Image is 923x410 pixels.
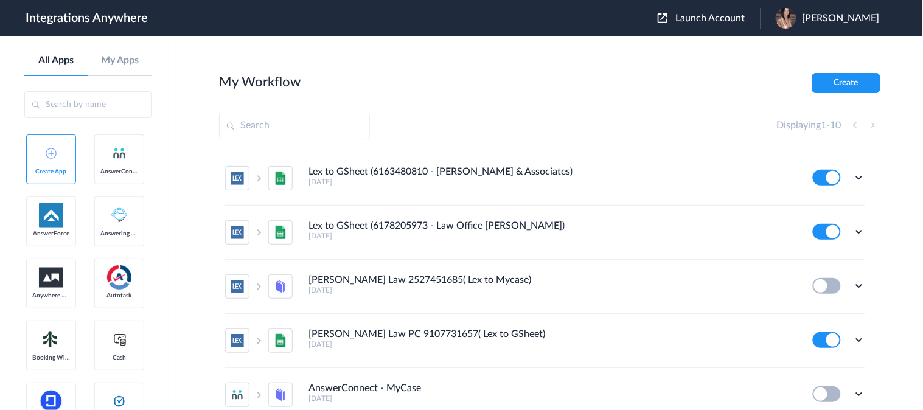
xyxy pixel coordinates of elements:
[308,274,531,286] h4: [PERSON_NAME] Law 2527451685( Lex to Mycase)
[308,286,796,294] h5: [DATE]
[100,230,138,237] span: Answering Service
[39,328,63,350] img: Setmore_Logo.svg
[308,166,573,178] h4: Lex to GSheet (6163480810 - [PERSON_NAME] & Associates)
[112,332,127,347] img: cash-logo.svg
[24,91,152,118] input: Search by name
[308,220,565,232] h4: Lex to GSheet (6178205973 - Law Office [PERSON_NAME])
[219,113,370,139] input: Search
[112,146,127,161] img: answerconnect-logo.svg
[32,292,70,299] span: Anywhere Works
[658,13,761,24] button: Launch Account
[676,13,745,23] span: Launch Account
[308,328,545,340] h4: [PERSON_NAME] Law PC 9107731657( Lex to GSheet)
[308,340,796,349] h5: [DATE]
[812,73,880,93] button: Create
[107,265,131,290] img: autotask.png
[308,232,796,240] h5: [DATE]
[308,178,796,186] h5: [DATE]
[777,120,841,131] h4: Displaying -
[32,168,70,175] span: Create App
[112,394,127,409] img: clio-logo.svg
[24,55,88,66] a: All Apps
[658,13,667,23] img: launch-acct-icon.svg
[100,292,138,299] span: Autotask
[46,148,57,159] img: add-icon.svg
[107,203,131,228] img: Answering_service.png
[219,74,301,90] h2: My Workflow
[88,55,152,66] a: My Apps
[100,168,138,175] span: AnswerConnect
[803,13,880,24] span: [PERSON_NAME]
[32,230,70,237] span: AnswerForce
[26,11,148,26] h1: Integrations Anywhere
[776,8,796,29] img: received-411653253360191.jpeg
[831,120,841,130] span: 10
[100,354,138,361] span: Cash
[32,354,70,361] span: Booking Widget
[308,383,421,394] h4: AnswerConnect - MyCase
[39,203,63,228] img: af-app-logo.svg
[821,120,827,130] span: 1
[39,268,63,288] img: aww.png
[308,394,796,403] h5: [DATE]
